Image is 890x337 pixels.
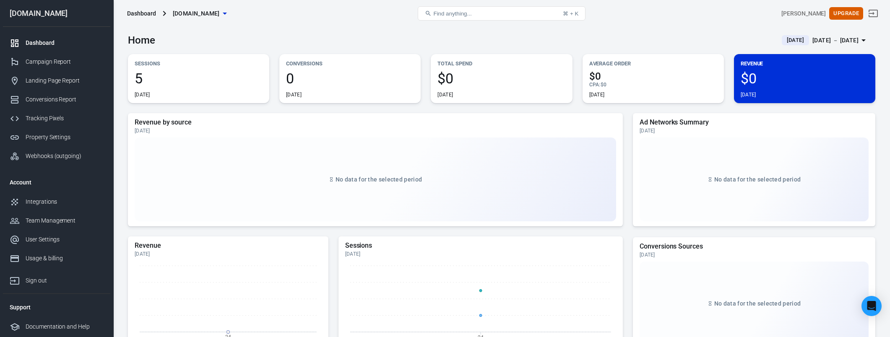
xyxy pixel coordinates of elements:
span: CPA : [589,82,601,88]
div: [DATE] － [DATE] [812,35,859,46]
div: Usage & billing [26,254,104,263]
button: Find anything...⌘ + K [418,6,586,21]
div: [DATE] [345,251,616,257]
h5: Revenue by source [135,118,616,127]
div: [DATE] [135,127,616,134]
div: Conversions Report [26,95,104,104]
div: [DATE] [437,91,453,98]
div: ⌘ + K [563,10,578,17]
span: quizforlove.xyz [173,8,220,19]
a: Sign out [3,268,110,290]
div: [DATE] [741,91,756,98]
a: Property Settings [3,128,110,147]
li: Support [3,297,110,317]
div: Sign out [26,276,104,285]
a: Sign out [863,3,883,23]
h5: Revenue [135,241,322,250]
div: Account id: e7bbBimc [781,9,826,18]
div: [DATE] [135,91,150,98]
h3: Home [128,34,155,46]
p: Revenue [741,59,869,68]
div: Dashboard [26,39,104,47]
span: $0 [437,71,565,86]
span: [DATE] [783,36,807,44]
div: Property Settings [26,133,104,142]
h5: Ad Networks Summary [640,118,869,127]
a: Conversions Report [3,90,110,109]
button: Upgrade [829,7,863,20]
span: 5 [135,71,263,86]
div: [DATE] [640,251,869,258]
a: Usage & billing [3,249,110,268]
a: Integrations [3,192,110,211]
p: Sessions [135,59,263,68]
li: Account [3,172,110,192]
div: [DOMAIN_NAME] [3,10,110,17]
a: Team Management [3,211,110,230]
div: Tracking Pixels [26,114,104,123]
a: Campaign Report [3,52,110,71]
h5: Sessions [345,241,616,250]
a: Dashboard [3,34,110,52]
span: Find anything... [433,10,471,17]
span: No data for the selected period [714,176,801,183]
span: No data for the selected period [714,300,801,307]
div: Webhooks (outgoing) [26,152,104,161]
a: Tracking Pixels [3,109,110,128]
div: Documentation and Help [26,322,104,331]
span: 0 [286,71,414,86]
div: Open Intercom Messenger [861,296,882,316]
div: [DATE] [135,251,322,257]
p: Total Spend [437,59,565,68]
div: Campaign Report [26,57,104,66]
a: Webhooks (outgoing) [3,147,110,166]
span: No data for the selected period [336,176,422,183]
div: [DATE] [286,91,302,98]
h5: Conversions Sources [640,242,869,251]
div: [DATE] [640,127,869,134]
div: User Settings [26,235,104,244]
div: [DATE] [589,91,605,98]
div: Landing Page Report [26,76,104,85]
div: Team Management [26,216,104,225]
div: Dashboard [127,9,156,18]
span: $0 [589,71,717,81]
span: $0 [741,71,869,86]
a: Landing Page Report [3,71,110,90]
button: [DOMAIN_NAME] [169,6,230,21]
p: Conversions [286,59,414,68]
p: Average Order [589,59,717,68]
span: $0 [601,82,606,88]
button: [DATE][DATE] － [DATE] [775,34,875,47]
div: Integrations [26,197,104,206]
a: User Settings [3,230,110,249]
